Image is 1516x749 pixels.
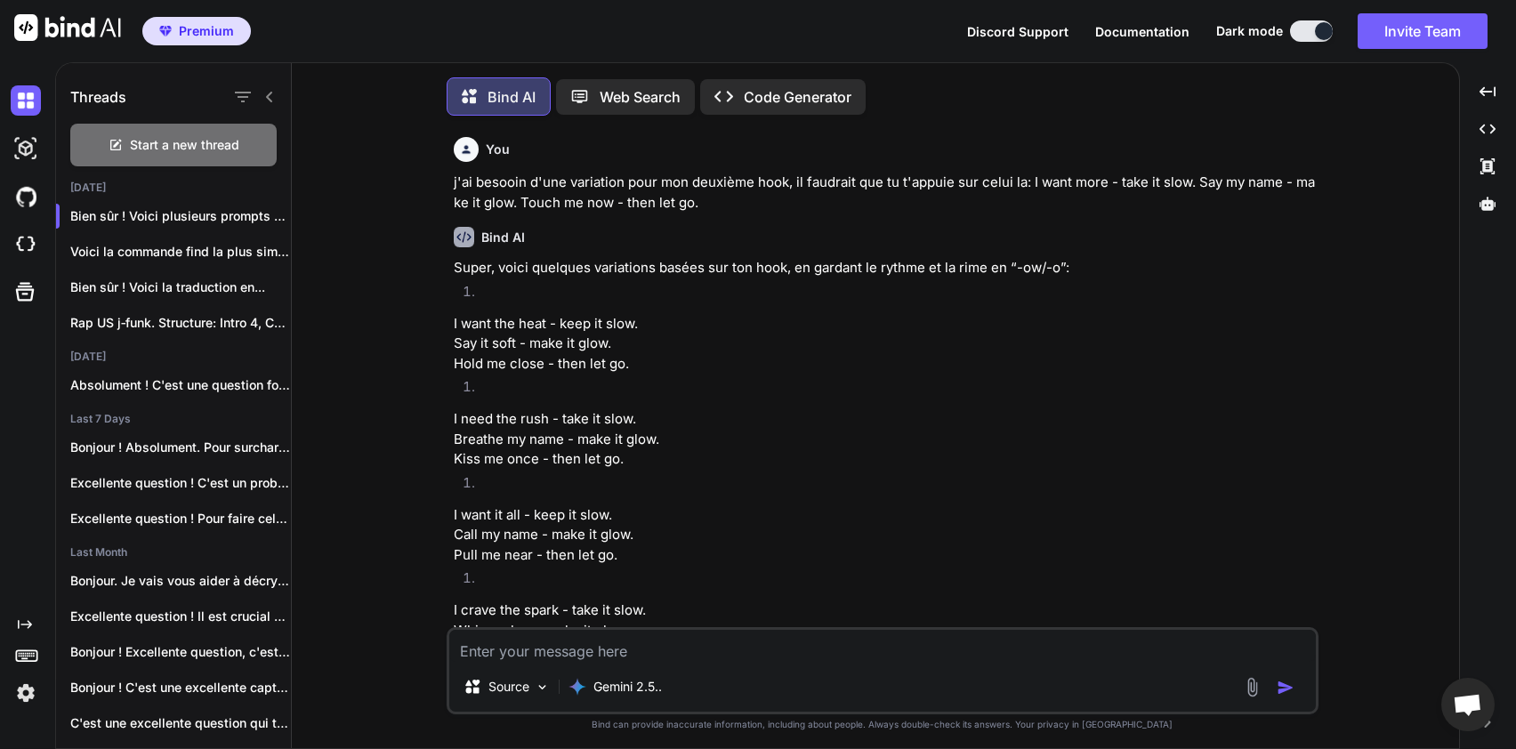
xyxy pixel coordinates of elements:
button: Invite Team [1358,13,1488,49]
img: Bind AI [14,14,121,41]
p: I need the rush - take it slow. Breathe my name - make it glow. Kiss me once - then let go. [454,409,1315,470]
img: Gemini 2.5 Pro [568,678,586,696]
p: Bonjour ! Excellente question, c'est une manipulation... [70,643,291,661]
p: Bind AI [488,86,536,108]
p: Excellente question ! Il est crucial de... [70,608,291,625]
span: Documentation [1095,24,1189,39]
h6: Bind AI [481,229,525,246]
div: Ouvrir le chat [1441,678,1495,731]
h6: You [486,141,510,158]
h1: Threads [70,86,126,108]
img: Pick Models [535,680,550,695]
p: Excellente question ! Pour faire cela de... [70,510,291,528]
span: Start a new thread [130,136,239,154]
img: attachment [1242,677,1262,697]
h2: Last 7 Days [56,412,291,426]
span: Dark mode [1216,22,1283,40]
h2: [DATE] [56,350,291,364]
img: premium [159,26,172,36]
p: I crave the spark - take it slow. Whisper low - make it glow. Draw me in - then let go. [454,600,1315,661]
p: Bind can provide inaccurate information, including about people. Always double-check its answers.... [447,718,1318,731]
p: Super, voici quelques variations basées sur ton hook, en gardant le rythme et la rime en “-ow/-o”: [454,258,1315,278]
img: icon [1277,679,1294,697]
p: C'est une excellente question qui touche au... [70,714,291,732]
img: cloudideIcon [11,230,41,260]
p: Code Generator [744,86,851,108]
p: Absolument ! C'est une question fondamentale et... [70,376,291,394]
p: Source [488,678,529,696]
h2: [DATE] [56,181,291,195]
p: I want it all - keep it slow. Call my name - make it glow. Pull me near - then let go. [454,505,1315,566]
span: Discord Support [967,24,1068,39]
p: Voici la commande find la plus simple: ... [70,243,291,261]
p: Excellente question ! C'est un problème classique... [70,474,291,492]
img: githubDark [11,181,41,212]
button: premiumPremium [142,17,251,45]
p: Gemini 2.5.. [593,678,662,696]
img: darkChat [11,85,41,116]
img: settings [11,678,41,708]
p: Bonjour ! Absolument. Pour surcharger le `homedir`... [70,439,291,456]
button: Discord Support [967,22,1068,41]
button: Documentation [1095,22,1189,41]
span: Premium [179,22,234,40]
img: darkAi-studio [11,133,41,164]
p: Bien sûr ! Voici la traduction en... [70,278,291,296]
p: j'ai besooin d'une variation pour mon deuxième hook, il faudrait que tu t'appuie sur celui la: I ... [454,173,1315,213]
p: Bien sûr ! Voici plusieurs prompts en Gh... [70,207,291,225]
h2: Last Month [56,545,291,560]
p: Bonjour ! C'est une excellente capture d'erreur,... [70,679,291,697]
p: I want the heat - keep it slow. Say it soft - make it glow. Hold me close - then let go. [454,314,1315,374]
p: Rap US j‑funk. Structure: Intro 4, Couplet... [70,314,291,332]
p: Web Search [600,86,681,108]
p: Bonjour. Je vais vous aider à décrypter... [70,572,291,590]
